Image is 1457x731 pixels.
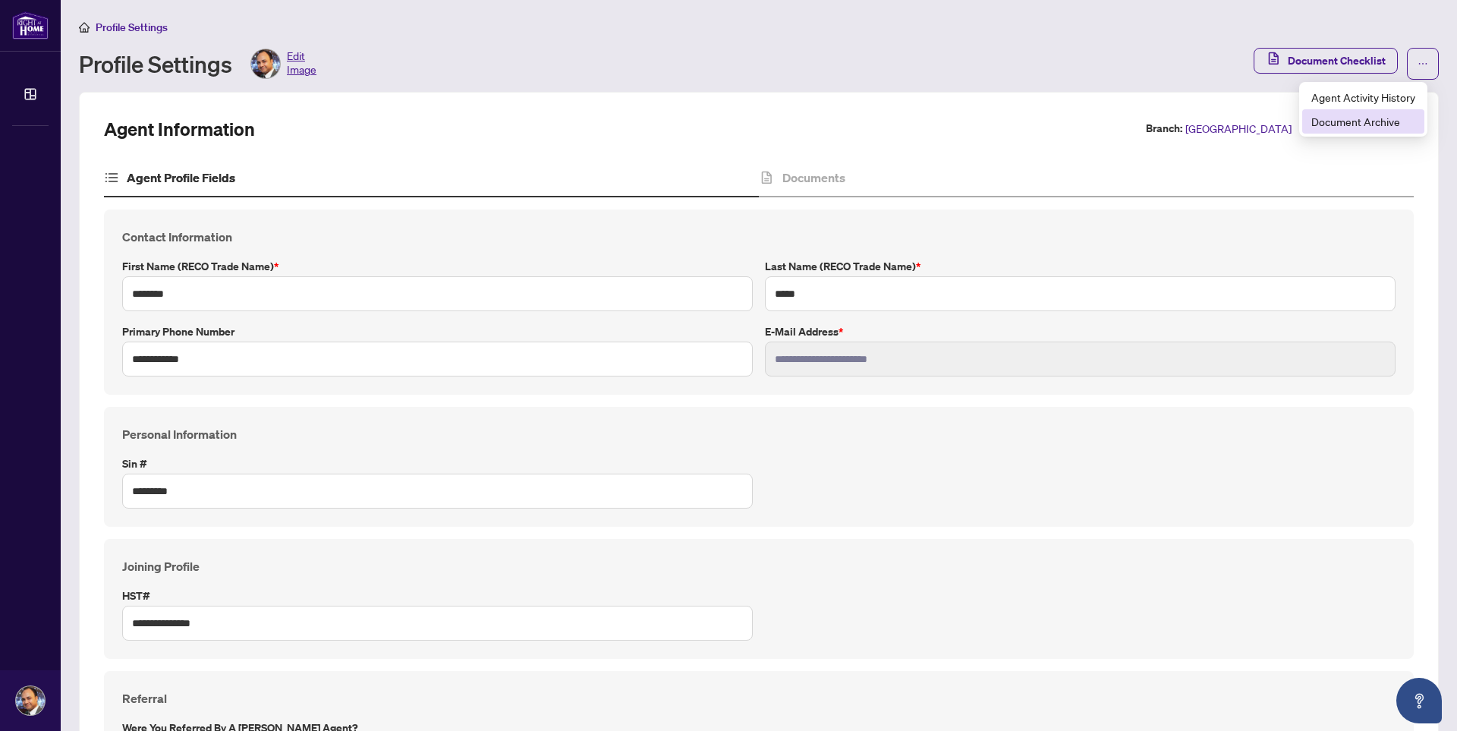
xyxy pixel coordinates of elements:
img: Profile Icon [16,686,45,715]
span: Document Checklist [1288,49,1386,73]
label: Primary Phone Number [122,323,753,340]
button: Document Checklist [1254,48,1398,74]
span: [GEOGRAPHIC_DATA] [1185,120,1292,137]
h4: Documents [782,169,845,187]
img: Profile Icon [251,49,280,78]
label: First Name (RECO Trade Name) [122,258,753,275]
h4: Contact Information [122,228,1396,246]
h2: Agent Information [104,117,255,141]
span: home [79,22,90,33]
span: Profile Settings [96,20,168,34]
div: Profile Settings [79,49,316,79]
h4: Agent Profile Fields [127,169,235,187]
span: Edit Image [287,49,316,79]
span: Document Archive [1311,113,1415,130]
button: Open asap [1396,678,1442,723]
label: Last Name (RECO Trade Name) [765,258,1396,275]
span: ellipsis [1418,58,1428,69]
span: Agent Activity History [1311,89,1415,106]
label: E-mail Address [765,323,1396,340]
h4: Referral [122,689,1396,707]
h4: Personal Information [122,425,1396,443]
label: Sin # [122,455,753,472]
h4: Joining Profile [122,557,1396,575]
img: logo [12,11,49,39]
label: HST# [122,588,753,604]
label: Branch: [1146,120,1182,137]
